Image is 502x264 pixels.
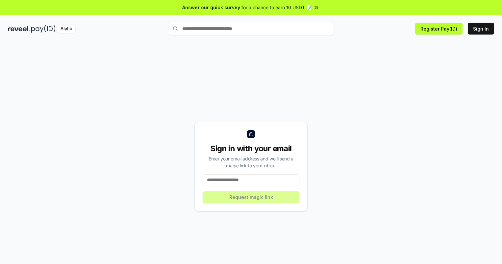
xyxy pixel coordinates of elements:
img: logo_small [247,130,255,138]
div: Sign in with your email [203,143,299,154]
button: Sign In [468,23,494,35]
img: reveel_dark [8,25,30,33]
img: pay_id [31,25,56,33]
span: for a chance to earn 10 USDT 📝 [241,4,312,11]
div: Alpha [57,25,75,33]
span: Answer our quick survey [182,4,240,11]
button: Register Pay(ID) [415,23,463,35]
div: Enter your email address and we’ll send a magic link to your inbox. [203,155,299,169]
